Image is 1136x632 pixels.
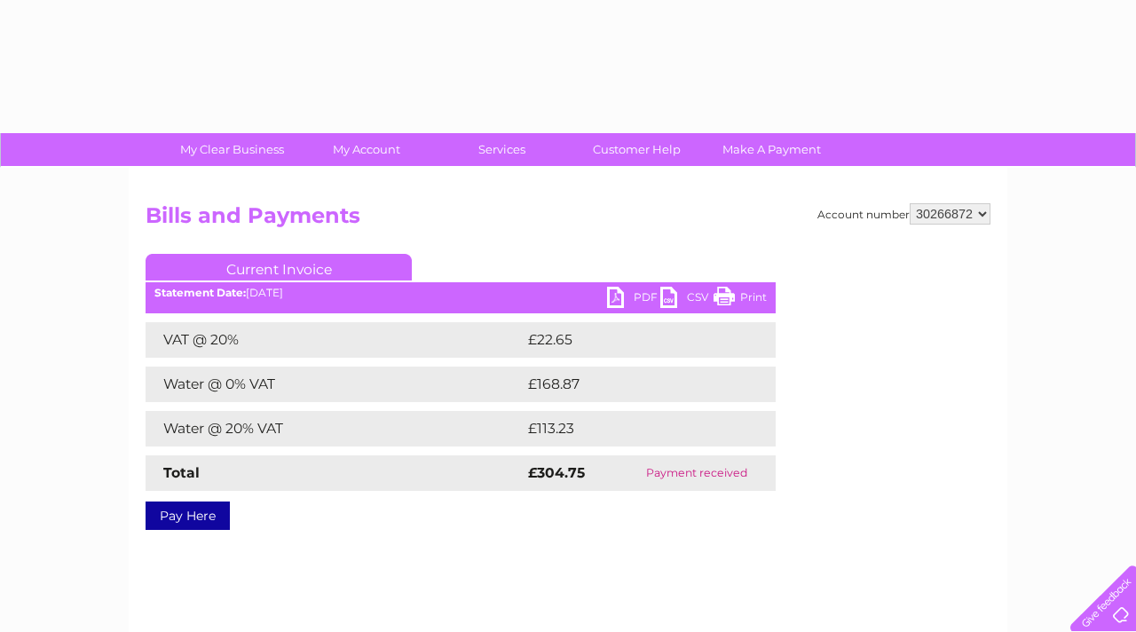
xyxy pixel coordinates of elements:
[660,287,714,312] a: CSV
[146,411,524,446] td: Water @ 20% VAT
[294,133,440,166] a: My Account
[146,203,990,237] h2: Bills and Payments
[564,133,710,166] a: Customer Help
[524,367,744,402] td: £168.87
[714,287,767,312] a: Print
[159,133,305,166] a: My Clear Business
[146,367,524,402] td: Water @ 0% VAT
[146,254,412,280] a: Current Invoice
[163,464,200,481] strong: Total
[618,455,776,491] td: Payment received
[698,133,845,166] a: Make A Payment
[146,322,524,358] td: VAT @ 20%
[524,322,739,358] td: £22.65
[146,287,776,299] div: [DATE]
[528,464,585,481] strong: £304.75
[607,287,660,312] a: PDF
[146,502,230,530] a: Pay Here
[817,203,990,225] div: Account number
[429,133,575,166] a: Services
[154,286,246,299] b: Statement Date:
[524,411,741,446] td: £113.23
